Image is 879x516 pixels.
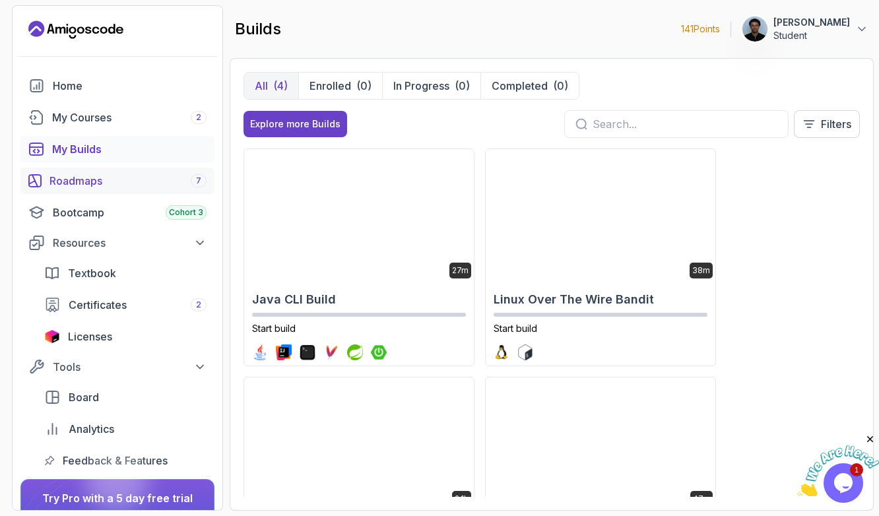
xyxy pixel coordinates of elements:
[36,292,214,318] a: certificates
[773,29,850,42] p: Student
[52,141,207,157] div: My Builds
[20,136,214,162] a: builds
[20,168,214,194] a: roadmaps
[480,73,579,99] button: Completed(0)
[356,78,372,94] div: (0)
[244,377,474,509] img: Spring Boot Product API card
[692,265,710,276] p: 38m
[244,73,298,99] button: All(4)
[69,297,127,313] span: Certificates
[196,176,201,186] span: 7
[797,434,879,496] iframe: chat widget
[347,344,363,360] img: spring logo
[553,78,568,94] div: (0)
[250,117,341,131] div: Explore more Builds
[252,344,268,360] img: java logo
[36,416,214,442] a: analytics
[196,300,201,310] span: 2
[52,110,207,125] div: My Courses
[298,73,382,99] button: Enrolled(0)
[252,323,296,334] span: Start build
[485,148,716,366] a: Linux Over The Wire Bandit card38mLinux Over The Wire BanditStart buildlinux logobash logo
[20,104,214,131] a: courses
[494,323,537,334] span: Start build
[20,355,214,379] button: Tools
[455,494,469,504] p: 2.1h
[255,78,268,94] p: All
[821,116,851,132] p: Filters
[742,16,767,42] img: user profile image
[244,149,474,281] img: Java CLI Build card
[323,344,339,360] img: maven logo
[53,78,207,94] div: Home
[794,110,860,138] button: Filters
[276,344,292,360] img: intellij logo
[36,447,214,474] a: feedback
[382,73,480,99] button: In Progress(0)
[68,329,112,344] span: Licenses
[69,421,114,437] span: Analytics
[494,290,707,309] h2: Linux Over The Wire Bandit
[53,359,207,375] div: Tools
[252,290,466,309] h2: Java CLI Build
[371,344,387,360] img: spring-boot logo
[49,173,207,189] div: Roadmaps
[53,235,207,251] div: Resources
[486,377,715,509] img: Flyway and Spring Boot card
[20,231,214,255] button: Resources
[53,205,207,220] div: Bootcamp
[44,330,60,343] img: jetbrains icon
[492,78,548,94] p: Completed
[273,78,288,94] div: (4)
[452,265,469,276] p: 27m
[681,22,720,36] p: 141 Points
[244,111,347,137] button: Explore more Builds
[742,16,868,42] button: user profile image[PERSON_NAME]Student
[63,453,168,468] span: Feedback & Features
[693,494,710,504] p: 47m
[69,389,99,405] span: Board
[235,18,281,40] h2: builds
[455,78,470,94] div: (0)
[309,78,351,94] p: Enrolled
[773,16,850,29] p: [PERSON_NAME]
[28,19,123,40] a: Landing page
[393,78,449,94] p: In Progress
[486,149,715,281] img: Linux Over The Wire Bandit card
[20,73,214,99] a: home
[494,344,509,360] img: linux logo
[300,344,315,360] img: terminal logo
[244,148,474,366] a: Java CLI Build card27mJava CLI BuildStart buildjava logointellij logoterminal logomaven logosprin...
[593,116,777,132] input: Search...
[517,344,533,360] img: bash logo
[36,260,214,286] a: textbook
[36,384,214,410] a: board
[20,199,214,226] a: bootcamp
[169,207,203,218] span: Cohort 3
[196,112,201,123] span: 2
[68,265,116,281] span: Textbook
[36,323,214,350] a: licenses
